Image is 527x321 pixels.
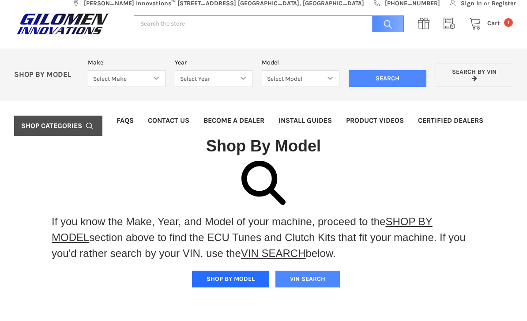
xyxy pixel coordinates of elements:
a: Product Videos [339,110,411,131]
h1: Shop By Model [14,136,513,156]
p: If you know the Make, Year, and Model of your machine, proceed to the section above to find the E... [52,214,475,261]
button: VIN SEARCH [275,271,340,287]
a: FAQs [109,110,141,131]
label: Year [175,58,252,67]
button: SHOP BY MODEL [192,271,269,287]
img: GILOMEN INNOVATIONS [14,13,111,35]
a: Search by VIN [436,64,513,87]
span: 1 [504,18,513,27]
a: Shop Categories [14,116,102,136]
span: Cart [487,19,500,27]
label: Model [262,58,339,67]
a: Certified Dealers [411,110,490,131]
a: VIN SEARCH [241,247,306,259]
a: Install Guides [271,110,339,131]
a: GILOMEN INNOVATIONS [14,13,124,35]
input: Search the store [134,15,404,33]
a: SHOP BY MODEL [52,215,433,243]
label: Make [88,58,166,67]
input: Search [349,70,426,87]
a: Contact Us [141,110,196,131]
a: Cart 1 [464,18,513,29]
a: Become a Dealer [196,110,271,131]
p: SHOP BY MODEL [9,70,83,79]
input: Search [368,15,404,33]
